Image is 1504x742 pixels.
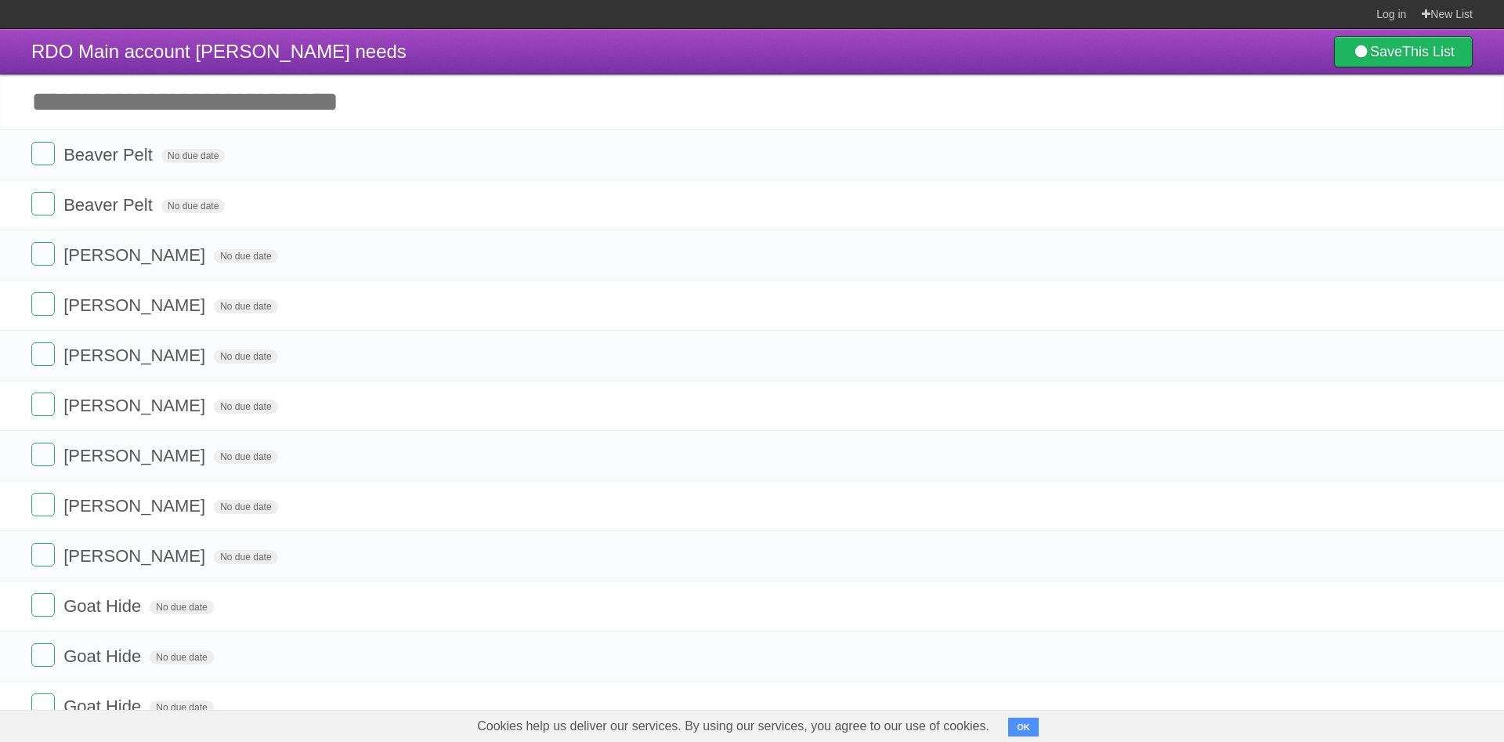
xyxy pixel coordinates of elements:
[63,697,145,716] span: Goat Hide
[31,693,55,717] label: Done
[63,596,145,616] span: Goat Hide
[63,346,209,365] span: [PERSON_NAME]
[461,711,1005,742] span: Cookies help us deliver our services. By using our services, you agree to our use of cookies.
[63,496,209,516] span: [PERSON_NAME]
[161,149,225,163] span: No due date
[31,543,55,566] label: Done
[214,400,277,414] span: No due date
[214,550,277,564] span: No due date
[63,195,157,215] span: Beaver Pelt
[31,242,55,266] label: Done
[63,546,209,566] span: [PERSON_NAME]
[161,199,225,213] span: No due date
[1334,36,1473,67] a: SaveThis List
[31,593,55,617] label: Done
[63,295,209,315] span: [PERSON_NAME]
[31,41,407,62] span: RDO Main account [PERSON_NAME] needs
[31,142,55,165] label: Done
[31,393,55,416] label: Done
[31,643,55,667] label: Done
[1402,44,1455,60] b: This List
[150,700,213,715] span: No due date
[214,299,277,313] span: No due date
[214,349,277,364] span: No due date
[63,446,209,465] span: [PERSON_NAME]
[214,249,277,263] span: No due date
[31,493,55,516] label: Done
[31,292,55,316] label: Done
[63,396,209,415] span: [PERSON_NAME]
[63,145,157,165] span: Beaver Pelt
[1008,718,1039,737] button: OK
[31,192,55,215] label: Done
[150,650,213,664] span: No due date
[63,646,145,666] span: Goat Hide
[214,450,277,464] span: No due date
[63,245,209,265] span: [PERSON_NAME]
[31,342,55,366] label: Done
[150,600,213,614] span: No due date
[31,443,55,466] label: Done
[214,500,277,514] span: No due date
